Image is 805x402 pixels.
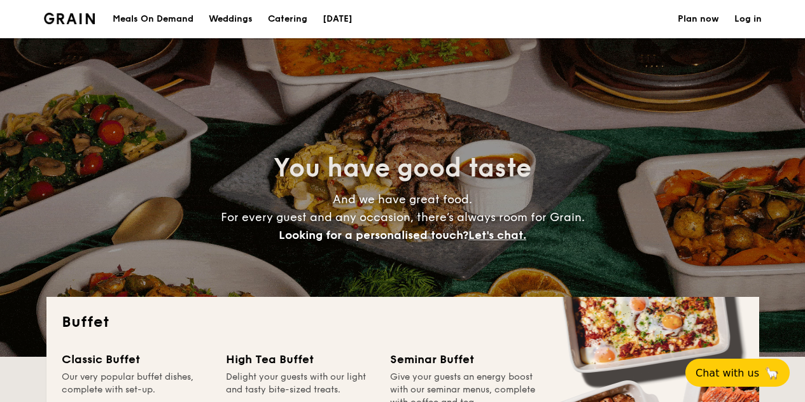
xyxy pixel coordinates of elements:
img: Grain [44,13,95,24]
span: Looking for a personalised touch? [279,228,468,242]
span: You have good taste [274,153,531,183]
span: 🦙 [764,366,780,380]
h2: Buffet [62,312,744,333]
div: High Tea Buffet [226,350,375,368]
span: Chat with us [696,367,759,379]
span: And we have great food. For every guest and any occasion, there’s always room for Grain. [221,192,585,242]
div: Classic Buffet [62,350,211,368]
button: Chat with us🦙 [685,359,790,387]
a: Logotype [44,13,95,24]
div: Seminar Buffet [390,350,539,368]
span: Let's chat. [468,228,526,242]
